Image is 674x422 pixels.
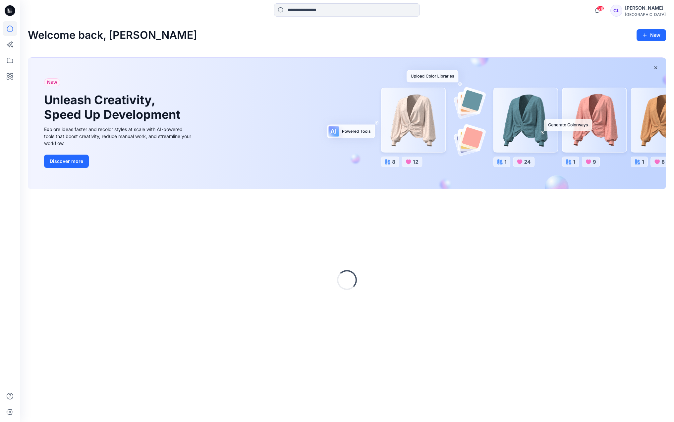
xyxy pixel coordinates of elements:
a: Discover more [44,155,193,168]
span: 38 [597,6,604,11]
button: Discover more [44,155,89,168]
button: New [637,29,666,41]
div: Explore ideas faster and recolor styles at scale with AI-powered tools that boost creativity, red... [44,126,193,147]
h2: Welcome back, [PERSON_NAME] [28,29,197,41]
h1: Unleash Creativity, Speed Up Development [44,93,183,121]
span: New [47,78,57,86]
div: [PERSON_NAME] [625,4,666,12]
div: CL [610,5,622,17]
div: [GEOGRAPHIC_DATA] [625,12,666,17]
